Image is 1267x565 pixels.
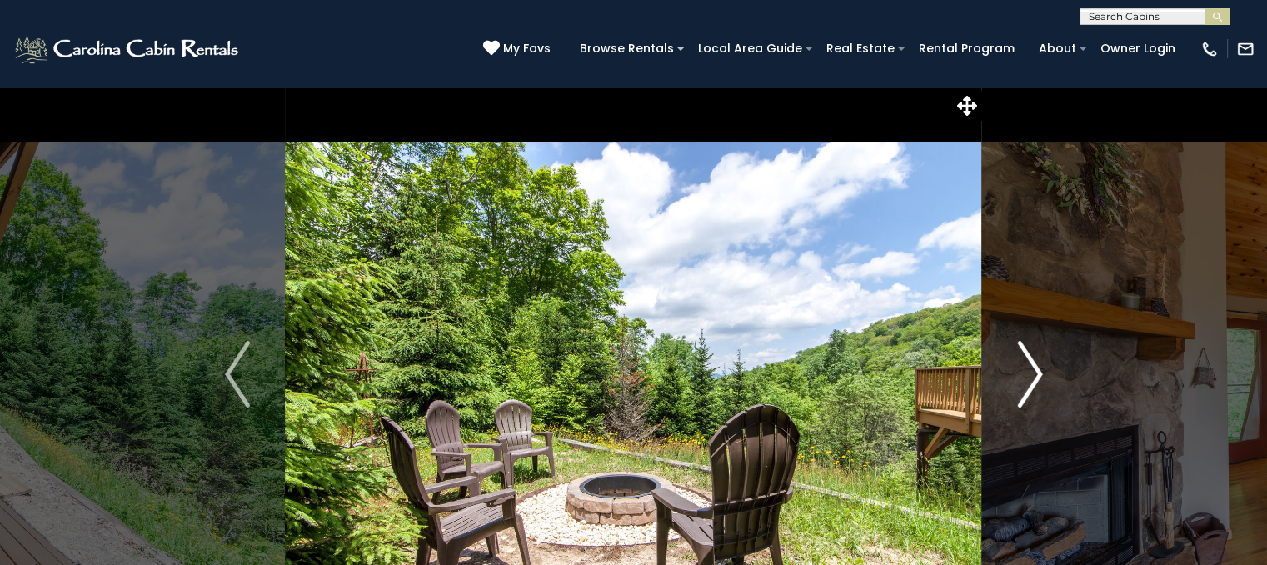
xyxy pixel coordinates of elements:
[12,32,243,66] img: White-1-2.png
[818,36,903,62] a: Real Estate
[1236,40,1255,58] img: mail-regular-white.png
[571,36,682,62] a: Browse Rentals
[910,36,1023,62] a: Rental Program
[1092,36,1184,62] a: Owner Login
[1030,36,1085,62] a: About
[690,36,811,62] a: Local Area Guide
[1200,40,1219,58] img: phone-regular-white.png
[1017,341,1042,407] img: arrow
[225,341,250,407] img: arrow
[483,40,555,58] a: My Favs
[503,40,551,57] span: My Favs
